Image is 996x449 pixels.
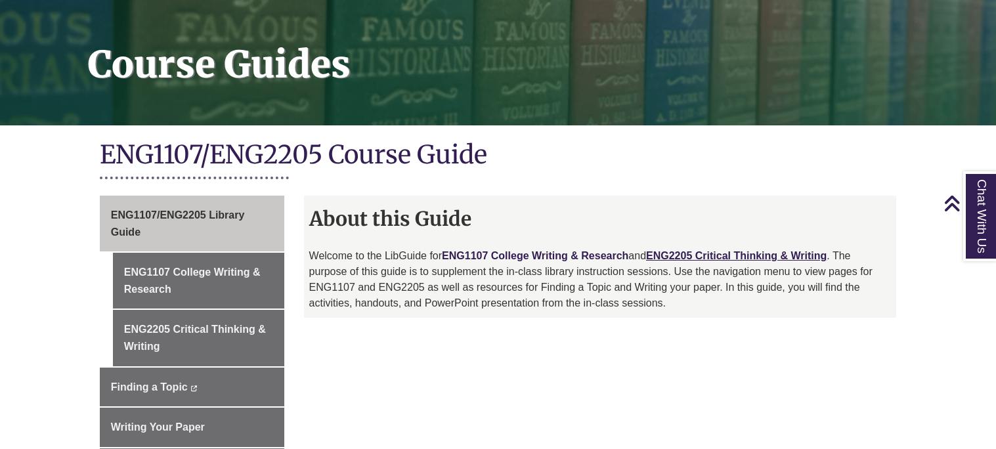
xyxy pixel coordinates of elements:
[100,368,284,407] a: Finding a Topic
[442,250,628,261] a: ENG1107 College Writing & Research
[113,253,284,309] a: ENG1107 College Writing & Research
[111,381,188,393] span: Finding a Topic
[190,385,198,391] i: This link opens in a new window
[646,250,827,261] a: ENG2205 Critical Thinking & Writing
[100,408,284,447] a: Writing Your Paper
[943,194,993,212] a: Back to Top
[113,310,284,366] a: ENG2205 Critical Thinking & Writing
[309,248,892,311] p: Welcome to the LibGuide for and . The purpose of this guide is to supplement the in-class library...
[111,209,245,238] span: ENG1107/ENG2205 Library Guide
[111,421,205,433] span: Writing Your Paper
[304,202,897,235] h2: About this Guide
[100,139,897,173] h1: ENG1107/ENG2205 Course Guide
[100,196,284,251] a: ENG1107/ENG2205 Library Guide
